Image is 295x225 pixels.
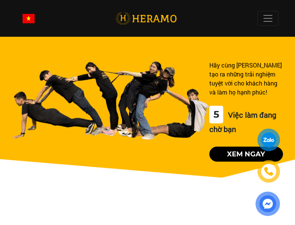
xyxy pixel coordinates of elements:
span: Việc làm đang chờ bạn [209,110,276,134]
a: phone-icon [259,161,279,182]
div: 5 [209,106,223,123]
img: phone-icon [263,166,274,177]
img: banner [12,61,209,140]
div: Hãy cùng [PERSON_NAME] tạo ra những trải nghiệm tuyệt vời cho khách hàng và làm họ hạnh phúc! [209,61,283,97]
button: Xem ngay [209,147,283,162]
img: logo [115,11,177,26]
img: vn-flag.png [23,14,35,23]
